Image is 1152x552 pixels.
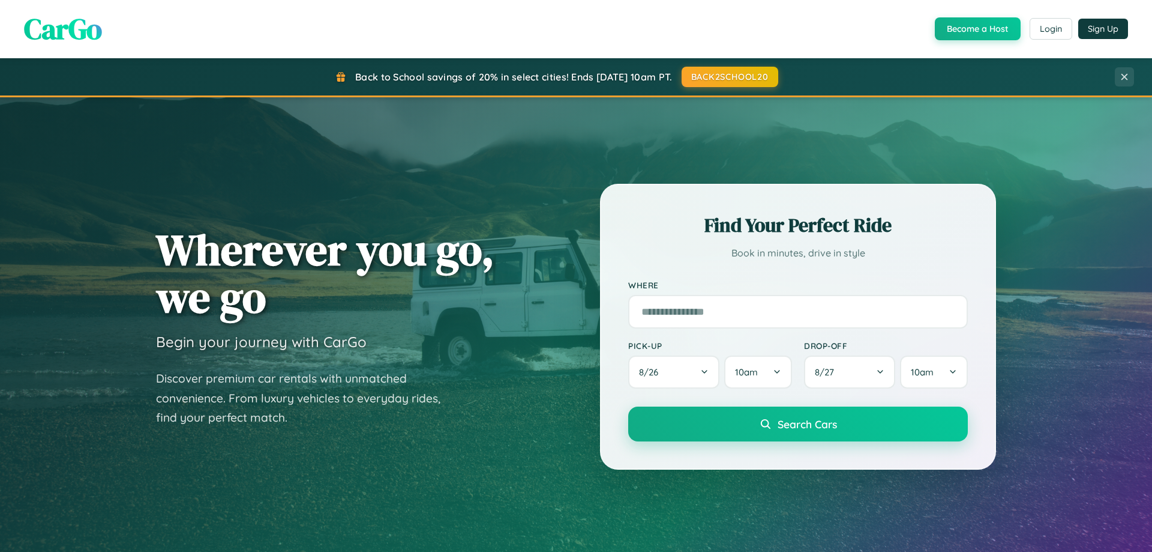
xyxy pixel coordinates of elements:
h2: Find Your Perfect Ride [628,212,968,238]
button: 10am [900,356,968,389]
button: 8/26 [628,356,719,389]
button: BACK2SCHOOL20 [682,67,778,87]
label: Pick-up [628,341,792,351]
h1: Wherever you go, we go [156,226,494,321]
span: Back to School savings of 20% in select cities! Ends [DATE] 10am PT. [355,71,672,83]
p: Discover premium car rentals with unmatched convenience. From luxury vehicles to everyday rides, ... [156,369,456,428]
p: Book in minutes, drive in style [628,244,968,262]
span: 8 / 26 [639,366,664,378]
span: 10am [911,366,934,378]
button: Sign Up [1078,19,1128,39]
span: CarGo [24,9,102,49]
span: 10am [735,366,758,378]
label: Where [628,280,968,290]
button: Become a Host [935,17,1021,40]
span: 8 / 27 [815,366,840,378]
h3: Begin your journey with CarGo [156,333,367,351]
button: Search Cars [628,407,968,441]
button: 10am [724,356,792,389]
button: Login [1030,18,1072,40]
span: Search Cars [778,417,837,431]
label: Drop-off [804,341,968,351]
button: 8/27 [804,356,895,389]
